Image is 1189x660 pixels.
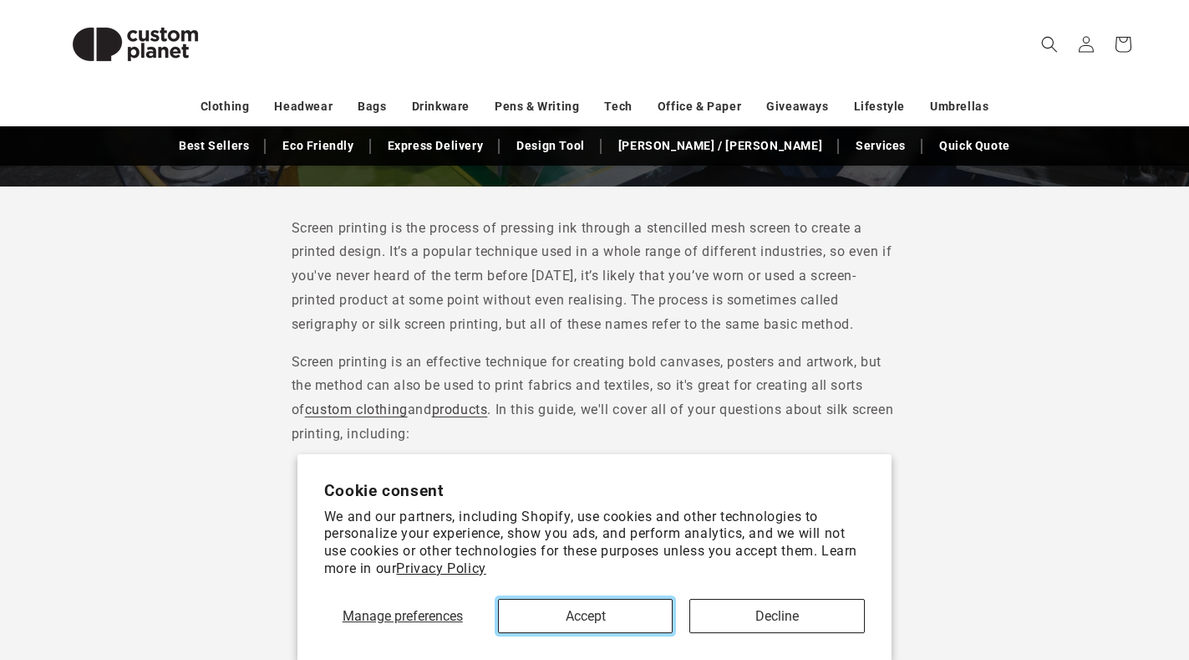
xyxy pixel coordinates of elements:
[324,509,866,578] p: We and our partners, including Shopify, use cookies and other technologies to personalize your ex...
[52,7,219,82] img: Custom Planet
[292,217,898,337] p: Screen printing is the process of pressing ink through a stencilled mesh screen to create a print...
[1031,26,1068,63] summary: Search
[412,92,470,121] a: Drinkware
[201,92,250,121] a: Clothing
[274,92,333,121] a: Headwear
[910,479,1189,660] iframe: Chat Widget
[658,92,741,121] a: Office & Paper
[379,131,492,161] a: Express Delivery
[610,131,831,161] a: [PERSON_NAME] / [PERSON_NAME]
[324,481,866,500] h2: Cookie consent
[170,131,257,161] a: Best Sellers
[847,131,914,161] a: Services
[766,92,828,121] a: Giveaways
[432,402,488,417] a: products
[854,92,905,121] a: Lifestyle
[324,599,481,633] button: Manage preferences
[931,131,1019,161] a: Quick Quote
[498,599,673,633] button: Accept
[292,350,898,447] p: Screen printing is an effective technique for creating bold canvases, posters and artwork, but th...
[508,131,593,161] a: Design Tool
[689,599,865,633] button: Decline
[305,402,408,417] a: custom clothing
[274,131,362,161] a: Eco Friendly
[343,608,463,624] span: Manage preferences
[604,92,632,121] a: Tech
[396,560,485,576] a: Privacy Policy
[930,92,988,121] a: Umbrellas
[495,92,579,121] a: Pens & Writing
[358,92,386,121] a: Bags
